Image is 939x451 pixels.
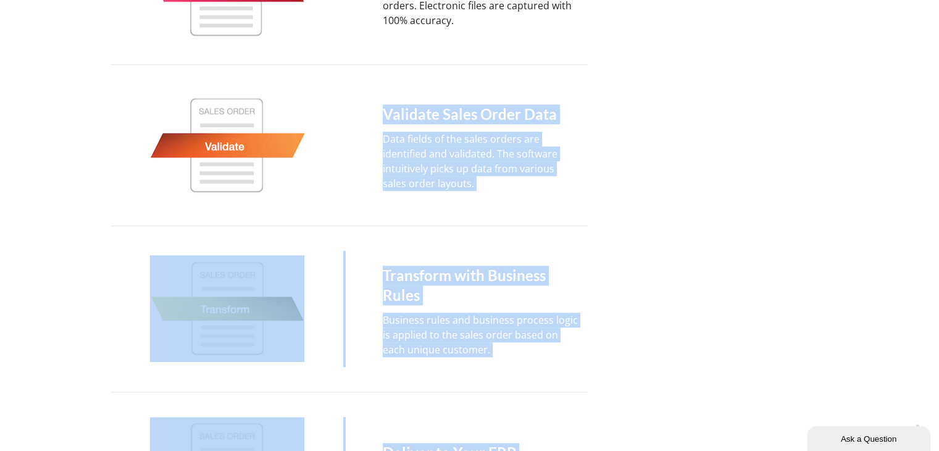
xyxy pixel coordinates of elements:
h4: Transform with Business Rules [383,266,580,305]
p: Data fields of the sales orders are identified and validated. The software intuitively picks up d... [383,132,580,191]
p: Business rules and business process logic is applied to the sales order based on each unique cust... [383,313,580,357]
img: sales order automation - transform with business rules [150,255,304,362]
img: sales order automation - validate data [150,91,304,198]
h4: Validate Sales Order Data [383,104,580,124]
iframe: chat widget [807,424,933,451]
